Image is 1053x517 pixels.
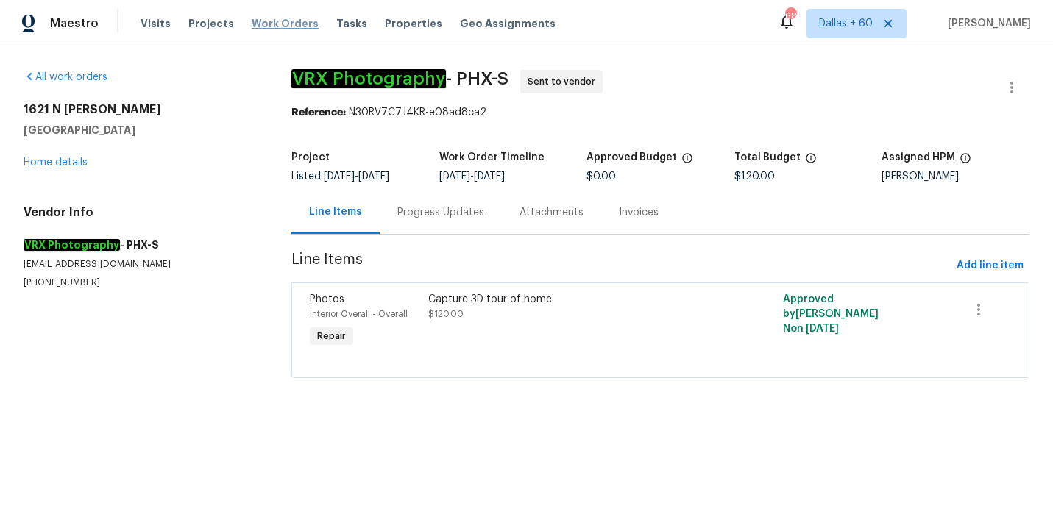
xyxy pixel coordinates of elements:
h2: 1621 N [PERSON_NAME] [24,102,256,117]
span: [DATE] [474,171,505,182]
span: [DATE] [439,171,470,182]
span: $0.00 [586,171,616,182]
span: Sent to vendor [528,74,601,89]
h5: Approved Budget [586,152,677,163]
span: Dallas + 60 [819,16,873,31]
span: The total cost of line items that have been proposed by Opendoor. This sum includes line items th... [805,152,817,171]
span: [PERSON_NAME] [942,16,1031,31]
b: Reference: [291,107,346,118]
span: Interior Overall - Overall [310,310,408,318]
span: The total cost of line items that have been approved by both Opendoor and the Trade Partner. This... [681,152,693,171]
span: Visits [141,16,171,31]
span: [DATE] [324,171,355,182]
p: [PHONE_NUMBER] [24,277,256,289]
div: Line Items [309,204,362,219]
h5: [GEOGRAPHIC_DATA] [24,123,256,138]
span: The hpm assigned to this work order. [960,152,971,171]
span: Geo Assignments [460,16,556,31]
h5: - PHX-S [24,238,256,252]
span: Add line item [957,257,1024,275]
span: Line Items [291,252,951,279]
span: Projects [188,16,234,31]
div: [PERSON_NAME] [882,171,1029,182]
span: [DATE] [358,171,389,182]
div: Progress Updates [397,205,484,220]
a: Home details [24,157,88,168]
span: - [439,171,505,182]
span: Properties [385,16,442,31]
h5: Assigned HPM [882,152,955,163]
span: [DATE] [806,324,839,334]
div: Attachments [520,205,584,220]
div: Invoices [619,205,659,220]
span: $120.00 [734,171,775,182]
h5: Work Order Timeline [439,152,545,163]
h5: Total Budget [734,152,801,163]
span: - PHX-S [291,70,508,88]
span: Work Orders [252,16,319,31]
span: Maestro [50,16,99,31]
span: Listed [291,171,389,182]
span: Repair [311,329,352,343]
em: VRX Photography [291,69,446,88]
a: All work orders [24,72,107,82]
div: Capture 3D tour of home [428,292,715,307]
h4: Vendor Info [24,205,256,220]
p: [EMAIL_ADDRESS][DOMAIN_NAME] [24,258,256,271]
span: Photos [310,294,344,304]
span: - [324,171,389,182]
span: Approved by [PERSON_NAME] N on [783,294,879,334]
button: Add line item [951,252,1029,279]
div: 681 [785,9,795,24]
h5: Project [291,152,330,163]
span: Tasks [336,18,367,29]
em: VRX Photography [24,239,120,251]
div: N30RV7C7J4KR-e08ad8ca2 [291,105,1029,120]
span: $120.00 [428,310,464,318]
